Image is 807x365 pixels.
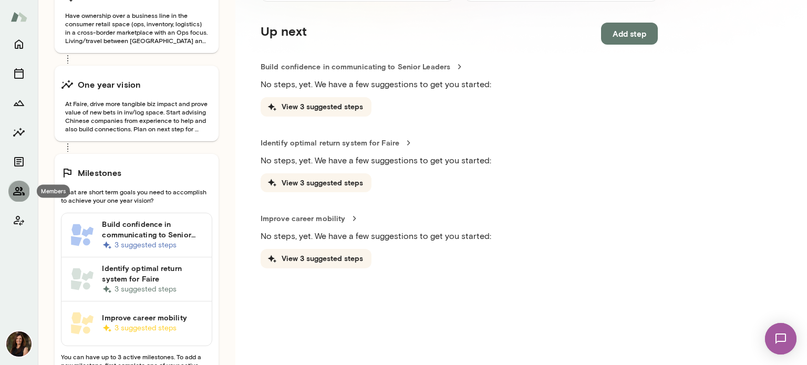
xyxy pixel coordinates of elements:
h6: One year vision [78,78,141,91]
a: Improve career mobility3 suggested steps [61,301,212,346]
div: Build confidence in communicating to Senior Leaders3 suggested stepsIdentify optimal return syste... [61,213,212,346]
h5: Up next [261,23,307,45]
a: Identify optimal return system for Faire [261,138,658,148]
h6: Improve career mobility [102,312,203,323]
a: Identify optimal return system for Faire3 suggested steps [61,257,212,301]
p: 3 suggested steps [102,284,203,295]
a: Build confidence in communicating to Senior Leaders [261,61,658,72]
button: View 3 suggested steps [261,97,371,117]
p: No steps, yet. We have a few suggestions to get you started: [261,230,658,243]
a: Build confidence in communicating to Senior Leaders3 suggested steps [61,213,212,257]
img: Carrie Atkin [6,331,32,357]
h6: Build confidence in communicating to Senior Leaders [102,219,203,240]
p: 3 suggested steps [102,240,203,251]
p: 3 suggested steps [102,323,203,333]
p: No steps, yet. We have a few suggestions to get you started: [261,78,658,91]
button: Insights [8,122,29,143]
button: Add step [601,23,658,45]
button: Growth Plan [8,92,29,113]
h6: Milestones [78,166,122,179]
button: Documents [8,151,29,172]
span: At Faire, drive more tangible biz impact and prove value of new bets in inv/log space. Start advi... [61,99,212,133]
img: Mento [11,7,27,27]
button: View 3 suggested steps [261,249,371,268]
div: Members [37,185,70,198]
span: What are short term goals you need to accomplish to achieve your one year vision? [61,187,212,204]
p: No steps, yet. We have a few suggestions to get you started: [261,154,658,167]
span: Have ownership over a business line in the consumer retail space (ops, inventory, logistics) in a... [61,11,212,45]
button: View 3 suggested steps [261,173,371,193]
button: Home [8,34,29,55]
a: Improve career mobility [261,213,658,224]
button: Members [8,181,29,202]
h6: Identify optimal return system for Faire [102,263,203,284]
button: One year visionAt Faire, drive more tangible biz impact and prove value of new bets in inv/log sp... [55,66,219,141]
button: Sessions [8,63,29,84]
button: Client app [8,210,29,231]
